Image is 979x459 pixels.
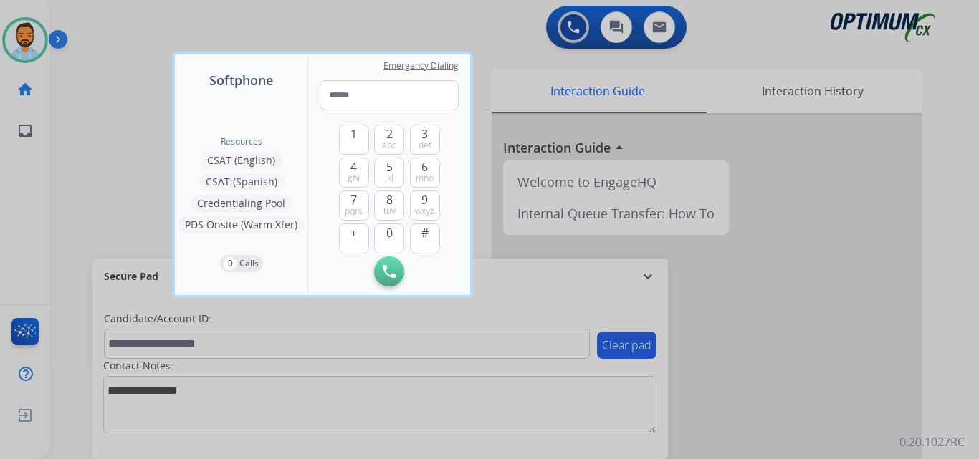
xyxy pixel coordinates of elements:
button: + [339,223,369,253]
button: 8tuv [374,190,404,221]
span: Emergency Dialing [383,60,459,72]
span: 2 [386,125,393,142]
button: 9wxyz [410,190,440,221]
button: 0 [374,223,404,253]
span: 3 [421,125,428,142]
button: 3def [410,125,440,155]
p: 0 [224,257,237,270]
span: def [419,140,431,151]
span: tuv [383,206,396,217]
span: Resources [221,136,262,148]
button: CSAT (English) [200,152,282,169]
button: 5jkl [374,158,404,188]
button: # [410,223,440,253]
p: 0.20.1027RC [899,433,965,450]
img: call-button [383,265,396,278]
button: 1 [339,125,369,155]
span: + [350,224,357,241]
span: abc [382,140,396,151]
span: ghi [348,173,360,184]
span: mno [416,173,434,184]
span: 0 [386,224,393,241]
button: 4ghi [339,158,369,188]
span: 7 [350,191,357,208]
button: Credentialing Pool [190,195,292,212]
button: PDS Onsite (Warm Xfer) [178,216,305,233]
span: 9 [421,191,428,208]
span: 5 [386,158,393,175]
button: 6mno [410,158,440,188]
span: 4 [350,158,357,175]
button: CSAT (Spanish) [199,173,285,190]
span: pqrs [345,206,363,217]
span: Softphone [209,70,273,90]
p: Calls [239,257,259,270]
span: jkl [385,173,393,184]
span: wxyz [415,206,434,217]
button: 2abc [374,125,404,155]
button: 7pqrs [339,190,369,221]
span: # [421,224,429,241]
span: 8 [386,191,393,208]
span: 1 [350,125,357,142]
span: 6 [421,158,428,175]
button: 0Calls [220,255,263,272]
